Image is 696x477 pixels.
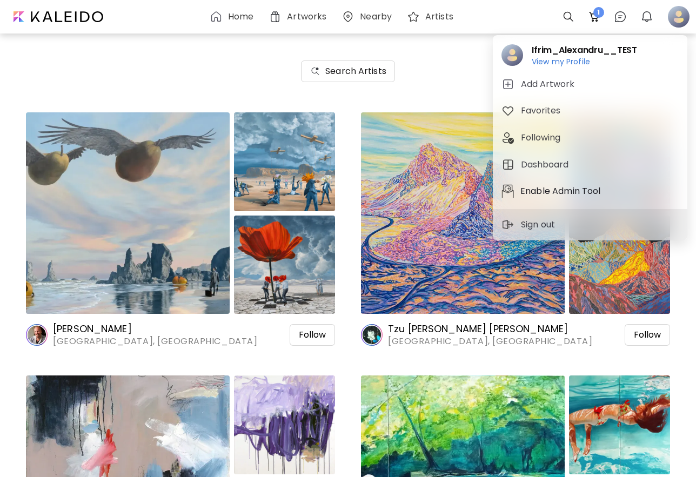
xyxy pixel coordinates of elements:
h5: Dashboard [521,158,572,171]
img: tab [501,158,514,171]
h5: Following [521,131,564,144]
h5: Favorites [521,104,564,117]
img: admintool [501,184,514,198]
h2: Ifrim_Alexandru__TEST [532,44,637,57]
button: sign-outSign out [497,214,563,236]
p: Sign out [521,218,558,231]
img: tab [501,78,514,91]
button: tabFollowing [497,127,683,149]
p: Enable Admin Tool [520,185,604,198]
button: tabFavorites [497,100,683,122]
button: tabAdd Artwork [497,73,683,95]
h5: Add Artwork [521,78,578,91]
img: tab [501,104,514,117]
img: sign-out [501,218,514,231]
img: tab [501,131,514,144]
button: tabDashboard [497,154,683,176]
button: admintoolEnable Admin Tool [497,180,683,202]
h6: View my Profile [532,57,637,66]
